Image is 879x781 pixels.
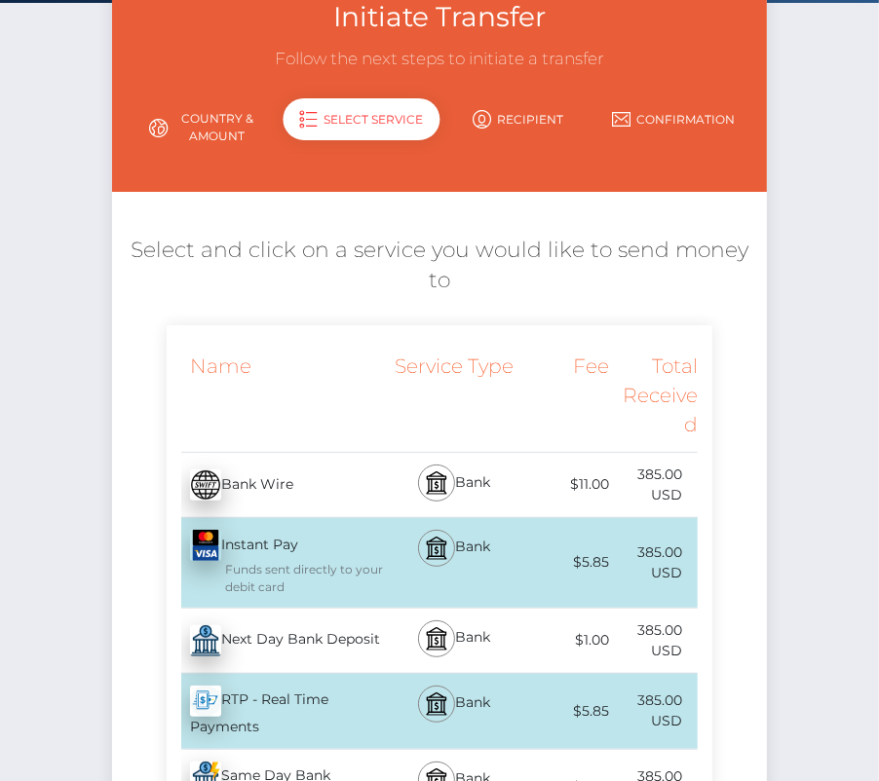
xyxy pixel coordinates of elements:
[167,518,388,608] div: Instant Pay
[127,102,283,153] a: Country & Amount
[127,236,752,296] h5: Select and click on a service you would like to send money to
[520,618,609,662] div: $1.00
[190,625,221,656] img: 8MxdlsaCuGbAAAAAElFTkSuQmCC
[439,102,595,136] a: Recipient
[284,102,439,153] a: Select Service
[388,518,520,608] div: Bank
[190,469,221,501] img: E16AAAAAElFTkSuQmCC
[595,102,751,136] a: Confirmation
[388,674,520,749] div: Bank
[190,686,221,717] img: wcGC+PCrrIMMAAAAABJRU5ErkJggg==
[425,537,448,560] img: bank.svg
[425,471,448,495] img: bank.svg
[167,458,388,512] div: Bank Wire
[609,609,698,673] div: 385.00 USD
[167,614,388,668] div: Next Day Bank Deposit
[609,531,698,595] div: 385.00 USD
[609,679,698,743] div: 385.00 USD
[609,453,698,517] div: 385.00 USD
[425,627,448,651] img: bank.svg
[520,689,609,733] div: $5.85
[167,674,388,749] div: RTP - Real Time Payments
[190,530,221,561] img: QwWugUCNyICDhMjofT14yaqUfddCM6mkz1jyhlzQJMfnoYLnQKBG4sBBx5acn+Idg5zKpHvf4PMFFwNoJ2cDAAAAAASUVORK5...
[520,540,609,584] div: $5.85
[167,340,388,452] div: Name
[284,98,439,140] div: Select Service
[127,48,752,71] h3: Follow the next steps to initiate a transfer
[388,340,520,452] div: Service Type
[520,463,609,506] div: $11.00
[388,609,520,673] div: Bank
[425,692,448,716] img: bank.svg
[609,340,698,452] div: Total Received
[520,340,609,452] div: Fee
[190,561,388,596] div: Funds sent directly to your debit card
[388,453,520,517] div: Bank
